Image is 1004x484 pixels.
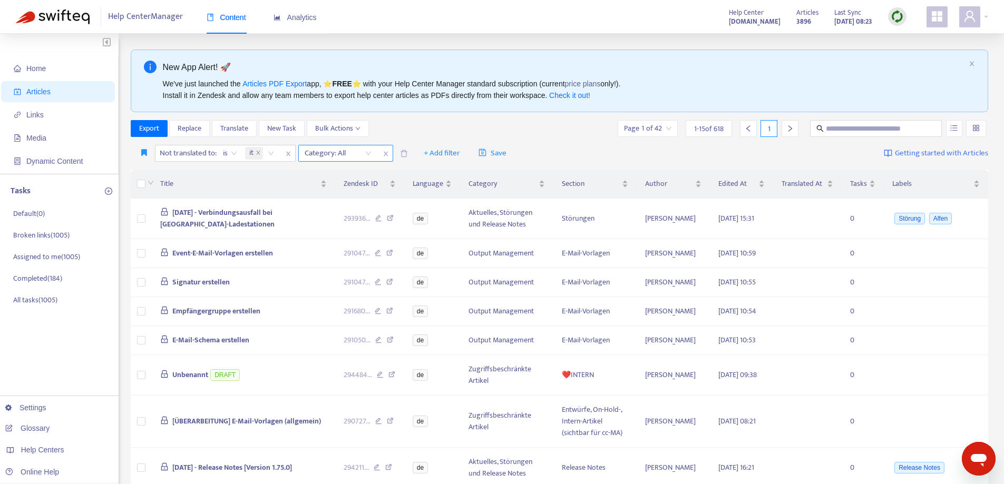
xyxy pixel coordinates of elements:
[26,157,83,165] span: Dynamic Content
[160,178,318,190] span: Title
[160,277,169,285] span: lock
[5,403,46,412] a: Settings
[413,334,428,346] span: de
[163,61,965,74] div: New App Alert! 🚀
[26,134,46,142] span: Media
[26,111,44,119] span: Links
[460,268,553,297] td: Output Management
[413,213,428,224] span: de
[315,123,360,134] span: Bulk Actions
[413,276,428,288] span: de
[332,80,352,88] b: FREE
[108,7,183,27] span: Help Center Manager
[14,111,21,118] span: link
[11,185,31,197] p: Tasks
[796,16,811,27] strong: 3896
[335,170,404,199] th: Zendesk ID
[892,178,971,190] span: Labels
[946,120,962,137] button: unordered-list
[718,461,754,473] span: [DATE] 16:21
[160,335,169,343] span: lock
[931,10,943,23] span: appstore
[718,305,756,317] span: [DATE] 10:54
[929,213,952,224] span: Alfen
[718,276,756,288] span: [DATE] 10:55
[471,145,514,162] button: saveSave
[842,170,884,199] th: Tasks
[842,239,884,268] td: 0
[894,462,944,473] span: Release Notes
[710,170,773,199] th: Edited At
[460,239,553,268] td: Output Management
[950,124,958,132] span: unordered-list
[460,170,553,199] th: Category
[400,150,408,157] span: delete
[160,370,169,378] span: lock
[5,468,59,476] a: Online Help
[281,147,295,160] span: close
[969,61,975,67] button: close
[891,10,904,23] img: sync.dc5367851b00ba804db3.png
[694,123,724,134] span: 1 - 15 of 618
[344,305,370,317] span: 291680 ...
[160,306,169,314] span: lock
[413,305,428,317] span: de
[842,268,884,297] td: 0
[565,80,601,88] a: price plans
[637,297,710,326] td: [PERSON_NAME]
[460,199,553,239] td: Aktuelles, Störungen und Release Notes
[460,355,553,396] td: Zugriffsbeschränkte Artikel
[13,273,62,284] p: Completed ( 184 )
[773,170,842,199] th: Translated At
[553,297,637,326] td: E-Mail-Vorlagen
[553,199,637,239] td: Störungen
[207,14,214,21] span: book
[267,123,296,134] span: New Task
[160,208,169,216] span: lock
[729,16,781,27] strong: [DOMAIN_NAME]
[786,125,794,132] span: right
[729,15,781,27] a: [DOMAIN_NAME]
[782,178,825,190] span: Translated At
[637,170,710,199] th: Author
[962,442,996,476] iframe: Schaltfläche zum Öffnen des Messaging-Fensters
[416,145,468,162] button: + Add filter
[729,7,764,18] span: Help Center
[842,326,884,355] td: 0
[160,416,169,424] span: lock
[13,294,57,305] p: All tasks ( 1005 )
[645,178,694,190] span: Author
[160,462,169,471] span: lock
[745,125,752,132] span: left
[242,80,307,88] a: Articles PDF Export
[13,251,80,262] p: Assigned to me ( 1005 )
[553,170,637,199] th: Section
[160,248,169,256] span: lock
[718,178,756,190] span: Edited At
[344,462,369,473] span: 294211 ...
[884,149,892,157] img: image-link
[553,326,637,355] td: E-Mail-Vorlagen
[307,120,369,137] button: Bulk Actionsdown
[344,178,387,190] span: Zendesk ID
[344,416,371,427] span: 290727 ...
[834,7,861,18] span: Last Sync
[223,145,237,161] span: is
[220,123,248,134] span: Translate
[259,120,305,137] button: New Task
[344,334,371,346] span: 291050 ...
[413,416,428,427] span: de
[144,61,157,73] span: info-circle
[460,396,553,448] td: Zugriffsbeschränkte Artikel
[131,120,168,137] button: Export
[172,276,230,288] span: Signatur erstellen
[884,145,988,162] a: Getting started with Articles
[460,297,553,326] td: Output Management
[479,147,506,160] span: Save
[637,199,710,239] td: [PERSON_NAME]
[14,65,21,72] span: home
[895,147,988,160] span: Getting started with Articles
[637,268,710,297] td: [PERSON_NAME]
[963,10,976,23] span: user
[105,187,112,195] span: plus-circle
